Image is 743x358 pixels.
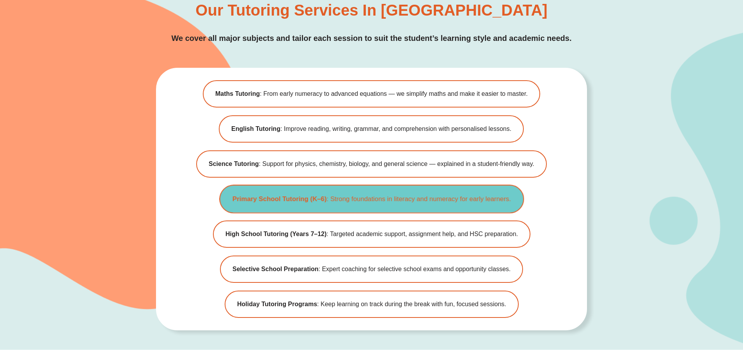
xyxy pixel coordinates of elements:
[232,194,511,204] span: : Strong foundations in literacy and numeracy for early learners.
[231,125,280,132] b: English Tutoring
[213,220,530,248] a: High School Tutoring (Years 7–12): Targeted academic support, assignment help, and HSC preparation.
[232,266,319,272] b: Selective School Preparation
[225,291,519,318] a: Holiday Tutoring Programs: Keep learning on track during the break with fun, focused sessions.
[215,90,260,97] b: Maths Tutoring
[231,124,511,134] span: : Improve reading, writing, grammar, and comprehension with personalised lessons.
[196,150,547,178] a: Science Tutoring: Support for physics, chemistry, biology, and general science — explained in a s...
[237,299,506,309] span: : Keep learning on track during the break with fun, focused sessions.
[209,159,534,169] span: : Support for physics, chemistry, biology, and general science — explained in a student-friendly ...
[568,45,743,358] iframe: Chat Widget
[219,115,524,143] a: English Tutoring: Improve reading, writing, grammar, and comprehension with personalised lessons.
[225,231,326,237] b: High School Tutoring (Years 7–12)
[209,160,259,167] b: Science Tutoring
[203,80,540,108] a: Maths Tutoring: From early numeracy to advanced equations — we simplify maths and make it easier ...
[232,264,511,274] span: : Expert coaching for selective school exams and opportunity classes.
[219,185,524,213] a: Primary School Tutoring (K–6): Strong foundations in literacy and numeracy for early learners.
[220,256,523,283] a: Selective School Preparation: Expert coaching for selective school exams and opportunity classes.
[215,89,528,99] span: : From early numeracy to advanced equations — we simplify maths and make it easier to master.
[237,301,317,307] b: Holiday Tutoring Programs
[172,32,572,44] p: We cover all major subjects and tailor each session to suit the student’s learning style and acad...
[225,229,518,239] span: : Targeted academic support, assignment help, and HSC preparation.
[232,195,326,202] b: Primary School Tutoring (K–6)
